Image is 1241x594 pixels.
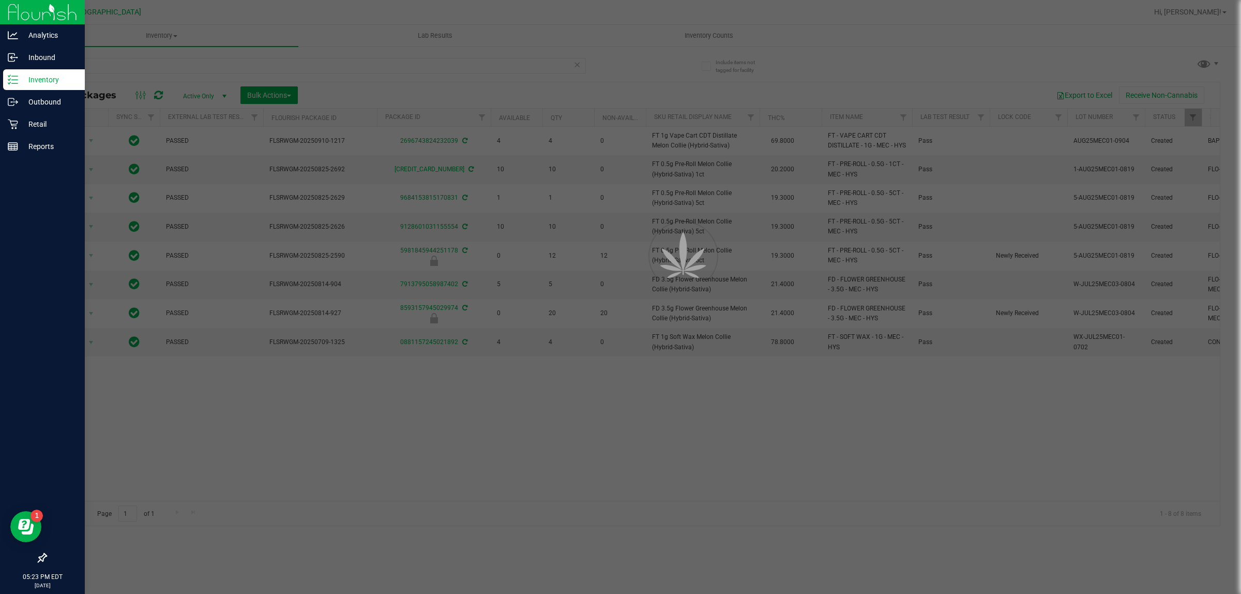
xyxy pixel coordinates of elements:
[18,140,80,153] p: Reports
[18,29,80,41] p: Analytics
[18,96,80,108] p: Outbound
[10,511,41,542] iframe: Resource center
[8,119,18,129] inline-svg: Retail
[5,582,80,589] p: [DATE]
[8,52,18,63] inline-svg: Inbound
[8,30,18,40] inline-svg: Analytics
[18,118,80,130] p: Retail
[5,572,80,582] p: 05:23 PM EDT
[8,75,18,85] inline-svg: Inventory
[8,97,18,107] inline-svg: Outbound
[31,510,43,522] iframe: Resource center unread badge
[8,141,18,152] inline-svg: Reports
[18,51,80,64] p: Inbound
[18,73,80,86] p: Inventory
